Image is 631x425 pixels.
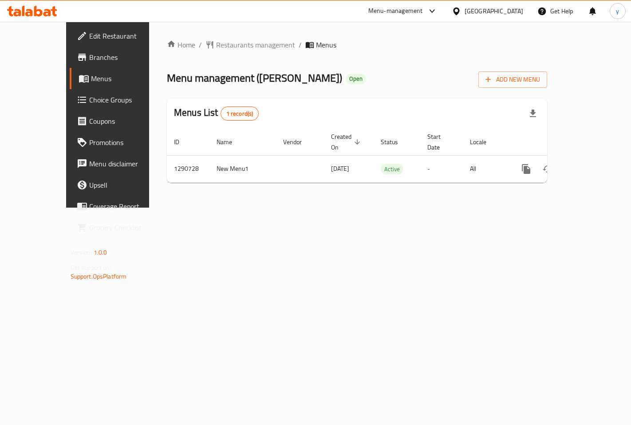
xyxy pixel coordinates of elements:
a: Choice Groups [70,89,171,110]
td: New Menu1 [209,155,276,182]
li: / [299,39,302,50]
button: more [516,158,537,180]
a: Grocery Checklist [70,217,171,238]
a: Coverage Report [70,196,171,217]
span: Locale [470,137,498,147]
a: Coupons [70,110,171,132]
span: Name [217,137,244,147]
button: Change Status [537,158,558,180]
div: Open [346,74,366,84]
td: - [420,155,463,182]
a: Branches [70,47,171,68]
span: Status [381,137,410,147]
span: 1.0.0 [94,247,107,258]
span: y [616,6,619,16]
span: Menus [91,73,164,84]
a: Menu disclaimer [70,153,171,174]
span: Created On [331,131,363,153]
div: Total records count [221,106,259,121]
span: 1 record(s) [221,110,259,118]
span: Edit Restaurant [89,31,164,41]
span: Open [346,75,366,83]
th: Actions [509,129,608,156]
span: Branches [89,52,164,63]
span: Menu management ( [PERSON_NAME] ) [167,68,342,88]
a: Menus [70,68,171,89]
h2: Menus List [174,106,259,121]
a: Promotions [70,132,171,153]
span: Version: [71,247,92,258]
span: Menu disclaimer [89,158,164,169]
span: Coverage Report [89,201,164,212]
a: Edit Restaurant [70,25,171,47]
table: enhanced table [167,129,608,183]
span: Vendor [283,137,313,147]
span: Restaurants management [216,39,295,50]
span: Upsell [89,180,164,190]
td: All [463,155,509,182]
div: Export file [522,103,544,124]
span: Promotions [89,137,164,148]
span: Coupons [89,116,164,126]
span: Active [381,164,403,174]
span: Grocery Checklist [89,222,164,233]
a: Home [167,39,195,50]
span: Get support on: [71,262,111,273]
div: [GEOGRAPHIC_DATA] [465,6,523,16]
span: [DATE] [331,163,349,174]
li: / [199,39,202,50]
span: Choice Groups [89,94,164,105]
span: ID [174,137,191,147]
span: Menus [316,39,336,50]
nav: breadcrumb [167,39,547,50]
span: Start Date [427,131,452,153]
span: Add New Menu [485,74,540,85]
button: Add New Menu [478,71,547,88]
a: Restaurants management [205,39,295,50]
a: Support.OpsPlatform [71,271,127,282]
td: 1290728 [167,155,209,182]
div: Menu-management [368,6,423,16]
a: Upsell [70,174,171,196]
